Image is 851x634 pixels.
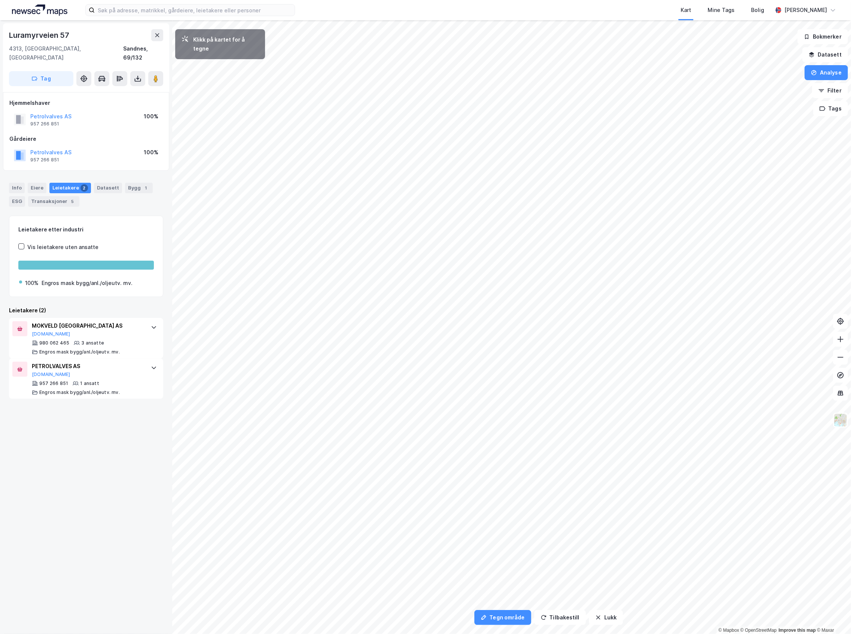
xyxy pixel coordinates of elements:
img: Z [833,413,848,427]
div: Kart [681,6,691,15]
a: OpenStreetMap [741,628,777,633]
div: 957 266 851 [39,380,68,386]
div: Engros mask bygg/anl./oljeutv. mv. [42,279,133,288]
div: Engros mask bygg/anl./oljeutv. mv. [39,389,120,395]
div: 1 ansatt [80,380,99,386]
div: 980 062 465 [39,340,69,346]
div: Vis leietakere uten ansatte [27,243,98,252]
a: Improve this map [779,628,816,633]
div: 957 266 851 [30,157,59,163]
button: Tegn område [474,610,531,625]
div: ESG [9,196,25,207]
div: PETROLVALVES AS [32,362,143,371]
div: Mine Tags [708,6,735,15]
img: logo.a4113a55bc3d86da70a041830d287a7e.svg [12,4,67,16]
div: 100% [25,279,39,288]
button: [DOMAIN_NAME] [32,371,70,377]
input: Søk på adresse, matrikkel, gårdeiere, leietakere eller personer [95,4,295,16]
div: 957 266 851 [30,121,59,127]
div: Leietakere (2) [9,306,163,315]
div: Leietakere etter industri [18,225,154,234]
div: Datasett [94,183,122,193]
button: Analyse [805,65,848,80]
div: Klikk på kartet for å tegne [193,35,259,53]
button: Tilbakestill [534,610,586,625]
button: [DOMAIN_NAME] [32,331,70,337]
div: [PERSON_NAME] [784,6,827,15]
div: Bygg [125,183,153,193]
div: Engros mask bygg/anl./oljeutv. mv. [39,349,120,355]
div: Kontrollprogram for chat [814,598,851,634]
div: Hjemmelshaver [9,98,163,107]
div: Sandnes, 69/132 [123,44,163,62]
button: Tag [9,71,73,86]
div: 1 [142,184,150,192]
button: Filter [812,83,848,98]
div: 4313, [GEOGRAPHIC_DATA], [GEOGRAPHIC_DATA] [9,44,123,62]
div: Info [9,183,25,193]
div: Transaksjoner [28,196,79,207]
div: MOKVELD [GEOGRAPHIC_DATA] AS [32,321,143,330]
button: Datasett [802,47,848,62]
div: 100% [144,112,158,121]
div: 2 [80,184,88,192]
div: Bolig [751,6,764,15]
div: Luramyrveien 57 [9,29,71,41]
div: Eiere [28,183,46,193]
div: 3 ansatte [81,340,104,346]
div: Gårdeiere [9,134,163,143]
a: Mapbox [718,628,739,633]
div: Leietakere [49,183,91,193]
div: 100% [144,148,158,157]
button: Bokmerker [797,29,848,44]
button: Lukk [589,610,623,625]
div: 5 [69,198,76,205]
iframe: Chat Widget [814,598,851,634]
button: Tags [813,101,848,116]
